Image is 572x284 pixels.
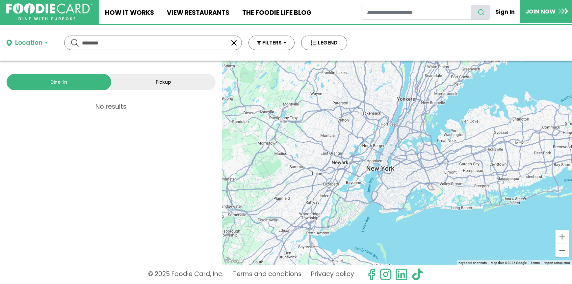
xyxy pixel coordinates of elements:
button: Location [7,38,48,48]
a: Report a map error [544,261,570,265]
button: LEGEND [301,36,347,50]
a: Open this area in Google Maps (opens a new window) [224,256,246,265]
a: Terms and conditions [233,268,301,281]
a: Sign In [490,5,520,19]
a: Dine-in [7,74,111,90]
button: search [471,5,490,20]
button: Zoom out [556,244,569,257]
span: Map data ©2025 Google [491,261,527,265]
button: Zoom in [556,230,569,243]
img: Google [224,256,246,265]
p: No results [2,103,221,110]
svg: check us out on facebook [365,268,378,281]
button: Keyboard shortcuts [458,261,487,265]
a: Privacy policy [311,268,354,281]
img: linkedin.svg [395,268,408,281]
p: © 2025 Foodie Card, Inc. [148,268,223,281]
a: Terms [531,261,540,265]
img: tiktok.svg [411,268,424,281]
img: FoodieCard; Eat, Drink, Save, Donate [6,3,92,21]
div: Location [15,38,42,48]
a: Pickup [111,74,216,90]
input: restaurant search [362,5,471,20]
button: FILTERS [248,36,295,50]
